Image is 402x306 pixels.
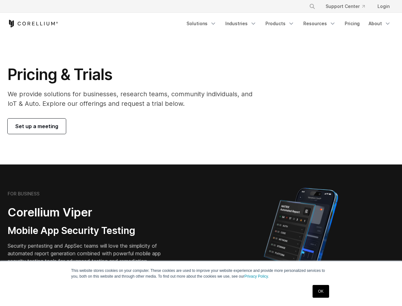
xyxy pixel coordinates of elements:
[372,1,395,12] a: Login
[253,185,349,296] img: Corellium MATRIX automated report on iPhone showing app vulnerability test results across securit...
[8,65,261,84] h1: Pricing & Trials
[301,1,395,12] div: Navigation Menu
[313,285,329,298] a: OK
[341,18,363,29] a: Pricing
[8,242,171,265] p: Security pentesting and AppSec teams will love the simplicity of automated report generation comb...
[8,191,39,197] h6: FOR BUSINESS
[8,205,171,220] h2: Corellium Viper
[307,1,318,12] button: Search
[15,122,58,130] span: Set up a meeting
[8,89,261,108] p: We provide solutions for businesses, research teams, community individuals, and IoT & Auto. Explo...
[244,274,269,279] a: Privacy Policy.
[183,18,395,29] div: Navigation Menu
[71,268,331,279] p: This website stores cookies on your computer. These cookies are used to improve your website expe...
[300,18,340,29] a: Resources
[8,225,171,237] h3: Mobile App Security Testing
[321,1,370,12] a: Support Center
[222,18,260,29] a: Industries
[183,18,220,29] a: Solutions
[262,18,298,29] a: Products
[8,20,58,27] a: Corellium Home
[365,18,395,29] a: About
[8,119,66,134] a: Set up a meeting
